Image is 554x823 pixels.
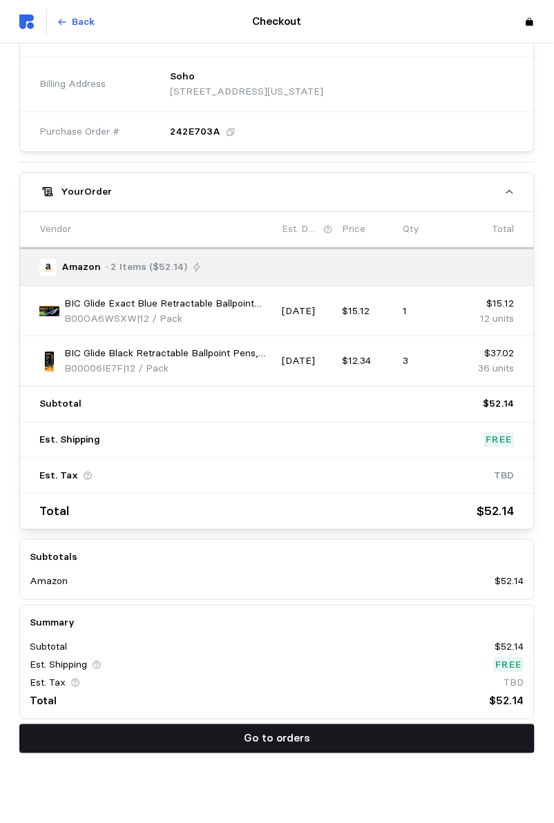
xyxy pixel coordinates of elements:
[464,346,515,361] p: $37.02
[493,222,515,237] p: Total
[464,296,515,311] p: $15.12
[504,676,524,691] p: TBD
[464,311,515,327] p: 12 units
[477,501,515,521] p: $52.14
[171,84,324,99] p: [STREET_ADDRESS][US_STATE]
[64,362,123,374] span: B00006IE7F
[19,724,535,753] button: Go to orders
[171,69,195,84] p: Soho
[20,173,534,211] button: YourOrder
[282,354,333,369] p: [DATE]
[137,312,182,325] span: | 12 / Pack
[343,304,394,319] p: $15.12
[496,657,522,672] p: Free
[39,301,59,321] img: 61dP9cxlvgL._AC_SX679_.jpg
[123,362,169,374] span: | 12 / Pack
[106,260,187,275] p: · 2 Items ($52.14)
[49,9,103,35] button: Back
[343,354,394,369] p: $12.34
[30,550,524,564] h5: Subtotals
[403,354,455,369] p: 3
[282,222,321,237] p: Est. Delivery
[39,124,120,139] span: Purchase Order #
[30,693,57,710] p: Total
[495,574,524,589] p: $52.14
[64,312,137,325] span: B00OA6WSXW
[30,615,524,630] h5: Summary
[495,468,515,483] p: TBD
[495,639,524,655] p: $52.14
[282,304,333,319] p: [DATE]
[39,77,106,92] span: Billing Address
[39,468,78,483] p: Est. Tax
[403,222,420,237] p: Qty
[19,14,34,29] img: svg%3e
[490,693,524,710] p: $52.14
[253,14,302,30] h4: Checkout
[30,574,68,589] p: Amazon
[30,639,67,655] p: Subtotal
[64,346,272,361] p: BIC Glide Black Retractable Ballpoint Pens, Medium Point (1.0mm), 12-Count Pack, Ultra Smooth Wri...
[39,432,100,447] p: Est. Shipping
[39,501,69,521] p: Total
[20,211,534,529] div: YourOrder
[343,222,366,237] p: Price
[39,396,82,411] p: Subtotal
[30,657,87,672] p: Est. Shipping
[464,361,515,376] p: 36 units
[73,14,95,30] p: Back
[486,432,513,447] p: Free
[64,296,272,311] p: BIC Glide Exact Blue Retractable Ballpoint Pens, Fine Point (0.7mm), 12-Count Pack, Ultra Smooth ...
[61,184,113,199] h5: Your Order
[171,124,221,139] p: 242E703A
[61,260,101,275] p: Amazon
[484,396,515,411] p: $52.14
[403,304,455,319] p: 1
[39,222,71,237] p: Vendor
[30,676,66,691] p: Est. Tax
[244,730,310,747] p: Go to orders
[39,351,59,371] img: 61C6EwMl6NL._AC_SX679_.jpg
